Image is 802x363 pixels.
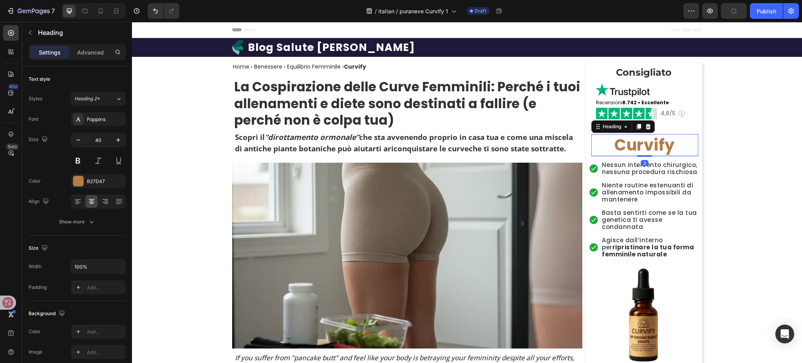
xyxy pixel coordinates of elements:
[102,109,450,133] h2: Rich Text Editor. Editing area: main
[484,45,540,56] strong: Consigliato
[457,166,466,175] img: gempages_578032762192134844-39107128-b0aa-4e63-97b1-14a6b620bb05.png
[71,260,125,274] input: Auto
[469,159,566,182] h2: Rich Text Editor. Editing area: main
[29,328,41,335] div: Color
[3,3,58,19] button: 7
[750,3,783,19] button: Publish
[529,87,544,95] span: 4,8/5
[490,77,537,84] strong: 8.742 • Eccellente
[29,95,42,102] div: Styles
[470,187,565,209] p: Basta sentirti come se la tua genetica ti avesse condannata
[133,110,227,120] i: “dirottamento ormonale”
[102,57,450,107] p: ⁠⁠⁠⁠⁠⁠⁠
[29,134,49,145] div: Size
[29,284,47,291] div: Padding
[546,88,553,95] img: gempages_578032762192134844-2d7c6568-95bf-4cb2-a064-96d9bf058dd3.png
[464,77,537,84] span: Recensioni
[87,329,124,336] div: Add...
[29,309,67,319] div: Background
[87,284,124,291] div: Add...
[148,3,179,19] div: Undo/Redo
[29,76,50,83] div: Text style
[460,113,565,133] p: Curvify
[212,41,234,49] strong: Curvify
[87,116,124,123] div: Poppins
[102,330,450,362] h2: If you suffer from "pancake butt" and feel like your body is betraying your femininity despite al...
[463,78,566,84] h2: Rich Text Editor. Editing area: main
[469,214,566,237] h2: Rich Text Editor. Editing area: main
[39,48,61,56] p: Settings
[29,263,42,270] div: Width
[103,110,450,132] p: Scopri il che sta avvenendo proprio in casa tua e come una miscela di antiche piante botaniche pu...
[757,7,776,15] div: Publish
[51,6,55,16] p: 7
[71,92,126,106] button: Heading 2*
[457,194,466,203] img: gempages_578032762192134844-39107128-b0aa-4e63-97b1-14a6b620bb05.png
[457,142,466,151] img: gempages_578032762192134844-39107128-b0aa-4e63-97b1-14a6b620bb05.png
[462,244,560,342] img: gempages_578032762192134844-0b4560d3-bb90-4d9d-8f3d-c16d1b9fa7cb.webp
[29,178,41,185] div: Color
[509,138,517,144] div: 2
[256,122,337,132] strong: riconquistare le curve
[469,139,566,154] h2: Rich Text Editor. Editing area: main
[457,221,466,230] img: gempages_578032762192134844-39107128-b0aa-4e63-97b1-14a6b620bb05.png
[378,7,448,15] span: italian / puraneve Curvify 1
[469,101,491,108] div: Heading
[470,140,565,154] p: Nessun intervento chirurgico, nessuna procedura rischiosa
[457,45,566,56] h2: Rich Text Editor. Editing area: main
[38,28,123,37] p: Heading
[87,178,124,185] div: B27D47
[7,83,19,90] div: 450
[470,160,565,181] p: Niente routine estenuanti di allenamento impossibili da mantenere
[29,116,38,123] div: Font
[375,7,377,15] span: /
[469,187,566,209] h2: Rich Text Editor. Editing area: main
[59,218,96,226] div: Show more
[100,57,450,107] h1: Rich Text Editor. Editing area: main
[459,112,566,134] h2: Rich Text Editor. Editing area: main
[470,215,565,236] p: Agisce dall’interno per
[102,56,448,108] strong: La Cospirazione delle Curve Femminili: Perché i tuoi allenamenti e diete sono destinati a fallire...
[74,95,100,102] span: Heading 2*
[77,48,104,56] p: Advanced
[132,22,802,363] iframe: Design area
[87,349,124,356] div: Add...
[463,60,518,76] img: gempages_578032762192134844-1c2b5575-4325-41c3-926f-9ca0da7101fd.png
[29,215,126,229] button: Show more
[470,221,562,236] strong: ripristinare la tua forma femminile naturale
[475,7,486,15] span: Draft
[6,143,19,150] div: Beta
[775,325,794,343] div: Open Intercom Messenger
[464,78,565,83] p: ⁠⁠⁠⁠⁠⁠⁠
[463,85,526,98] img: gempages_578032762192134844-ea1ab0b3-9e5c-4e4c-9dba-f8a69c0166a3.png
[100,141,450,326] img: gempages_578032762192134844-cc655dd7-431f-49ff-a9da-3bde3bf68300.webp
[458,45,565,56] p: ⁠⁠⁠⁠⁠⁠⁠
[29,348,42,356] div: Image
[29,196,51,207] div: Align
[29,243,49,254] div: Size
